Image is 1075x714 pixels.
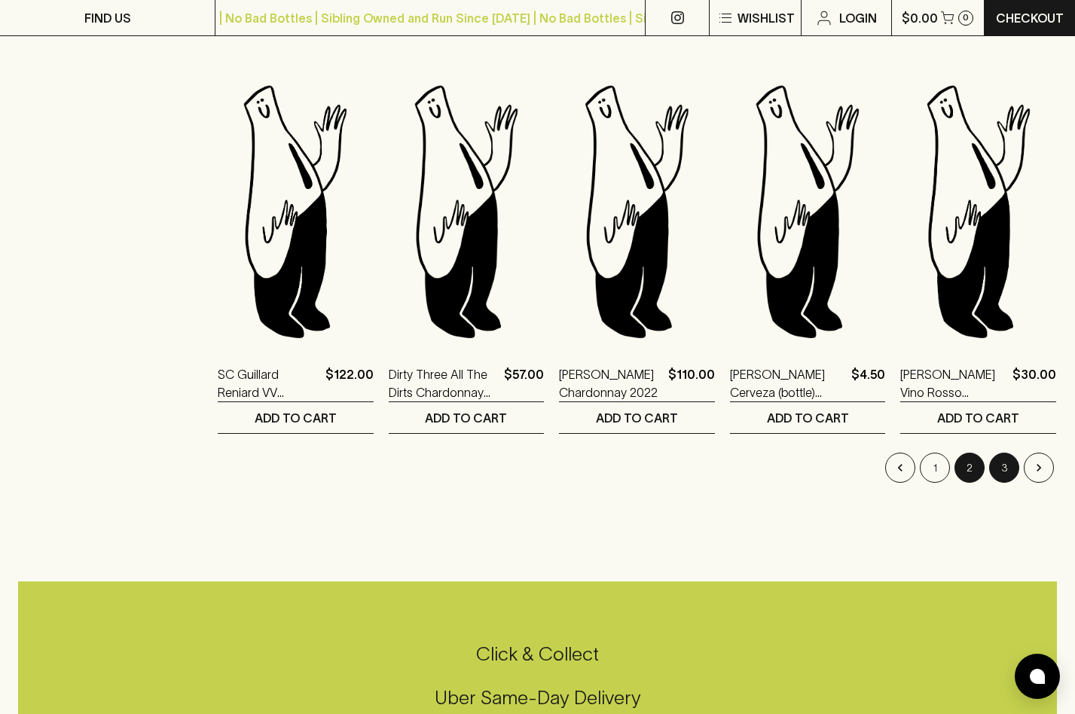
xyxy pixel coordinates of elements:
button: page 2 [954,453,985,483]
a: [PERSON_NAME] Cerveza (bottle) 355ml [730,365,846,401]
h5: Click & Collect [18,642,1057,667]
button: Go to next page [1024,453,1054,483]
img: Blackhearts & Sparrows Man [389,79,545,343]
p: Checkout [996,9,1064,27]
p: $57.00 [504,365,544,401]
img: Blackhearts & Sparrows Man [218,79,374,343]
p: $110.00 [668,365,715,401]
a: [PERSON_NAME] Vino Rosso Sangiovese Tempranillo 2023 [900,365,1006,401]
a: SC Guillard Reniard VV Gevrey Chambertin 2023 [218,365,319,401]
button: ADD TO CART [218,402,374,433]
p: $4.50 [851,365,885,401]
button: Go to previous page [885,453,915,483]
p: ADD TO CART [767,409,849,427]
p: ADD TO CART [425,409,507,427]
nav: pagination navigation [218,453,1056,483]
button: ADD TO CART [900,402,1056,433]
button: ADD TO CART [559,402,715,433]
p: $122.00 [325,365,374,401]
p: 0 [963,14,969,22]
img: Blackhearts & Sparrows Man [559,79,715,343]
p: ADD TO CART [596,409,678,427]
p: ADD TO CART [937,409,1019,427]
p: Login [839,9,877,27]
p: Wishlist [738,9,795,27]
p: ADD TO CART [255,409,337,427]
button: ADD TO CART [389,402,545,433]
p: $30.00 [1012,365,1056,401]
img: Blackhearts & Sparrows Man [730,79,886,343]
p: $0.00 [902,9,938,27]
h5: Uber Same-Day Delivery [18,685,1057,710]
p: FIND US [84,9,131,27]
a: [PERSON_NAME] Chardonnay 2022 [559,365,662,401]
button: Go to page 1 [920,453,950,483]
button: ADD TO CART [730,402,886,433]
a: Dirty Three All The Dirts Chardonnay 2024 [389,365,499,401]
button: Go to page 3 [989,453,1019,483]
img: Blackhearts & Sparrows Man [900,79,1056,343]
img: bubble-icon [1030,669,1045,684]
